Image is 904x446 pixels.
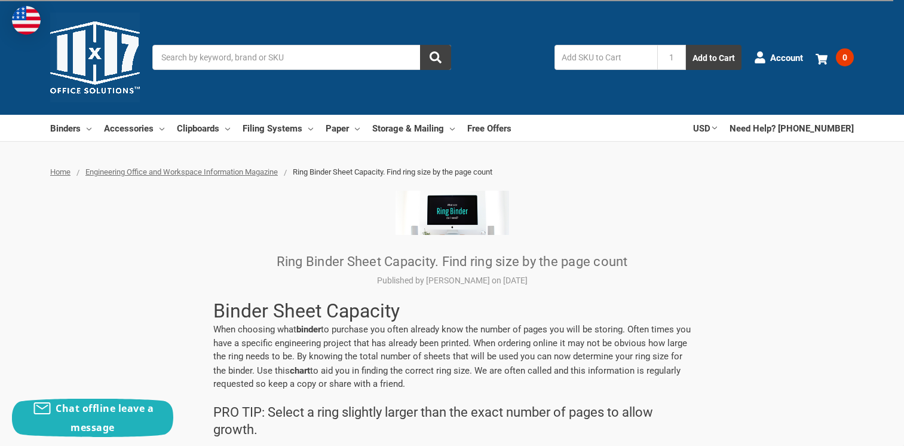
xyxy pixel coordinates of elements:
span: Account [770,51,803,65]
a: USD [693,115,717,141]
h1: Binder Sheet Capacity [213,300,691,322]
a: Paper [326,115,360,141]
strong: binder [296,323,321,335]
input: Add SKU to Cart [554,45,657,70]
p: Published by [PERSON_NAME] on [DATE] [213,274,691,287]
a: Need Help? [PHONE_NUMBER] [730,115,854,141]
a: Engineering Office and Workspace Information Magazine [85,167,278,176]
p: PRO TIP: Select a ring slightly larger than the exact number of pages to allow growth. [213,404,691,438]
a: Filing Systems [243,115,313,141]
p: When choosing what to purchase you often already know the number of pages you will be storing. Of... [213,322,691,391]
button: Chat offline leave a message [12,399,173,437]
a: Home [50,167,71,176]
span: Ring Binder Sheet Capacity. Find ring size by the page count [293,167,492,176]
a: Binders [50,115,91,141]
span: Chat offline leave a message [56,402,154,434]
a: Account [754,42,803,73]
button: Add to Cart [686,45,741,70]
a: 0 [816,42,854,73]
a: Clipboards [177,115,230,141]
a: Ring Binder Sheet Capacity. Find ring size by the page count [277,254,628,269]
img: duty and tax information for United States [12,6,41,35]
a: Free Offers [467,115,511,141]
img: 11x17.com [50,13,140,102]
span: 0 [836,48,854,66]
a: Accessories [104,115,164,141]
strong: chart [290,364,310,376]
input: Search by keyword, brand or SKU [152,45,451,70]
img: Ring Binder Sheet Capacity. Find ring size by the page count [396,191,509,235]
a: Storage & Mailing [372,115,455,141]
